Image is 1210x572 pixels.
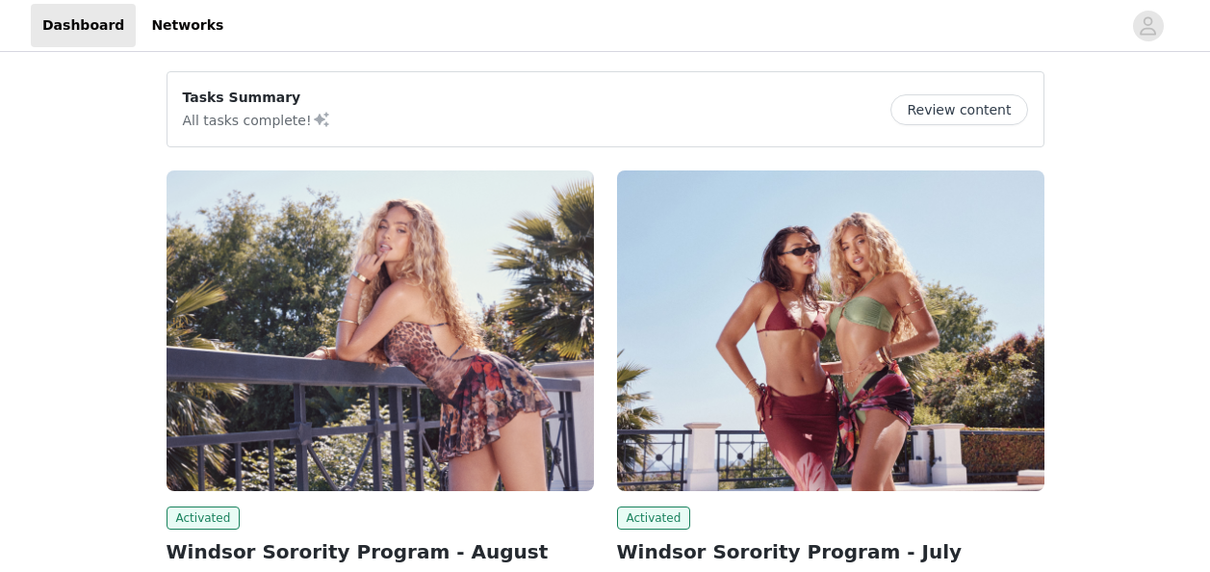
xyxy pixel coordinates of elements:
img: Windsor [617,170,1044,491]
span: Activated [617,507,691,530]
a: Networks [140,4,235,47]
a: Dashboard [31,4,136,47]
img: Windsor [167,170,594,491]
p: Tasks Summary [183,88,331,108]
button: Review content [890,94,1027,125]
div: avatar [1139,11,1157,41]
h2: Windsor Sorority Program - July [617,537,1044,566]
span: Activated [167,507,241,530]
h2: Windsor Sorority Program - August [167,537,594,566]
p: All tasks complete! [183,108,331,131]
